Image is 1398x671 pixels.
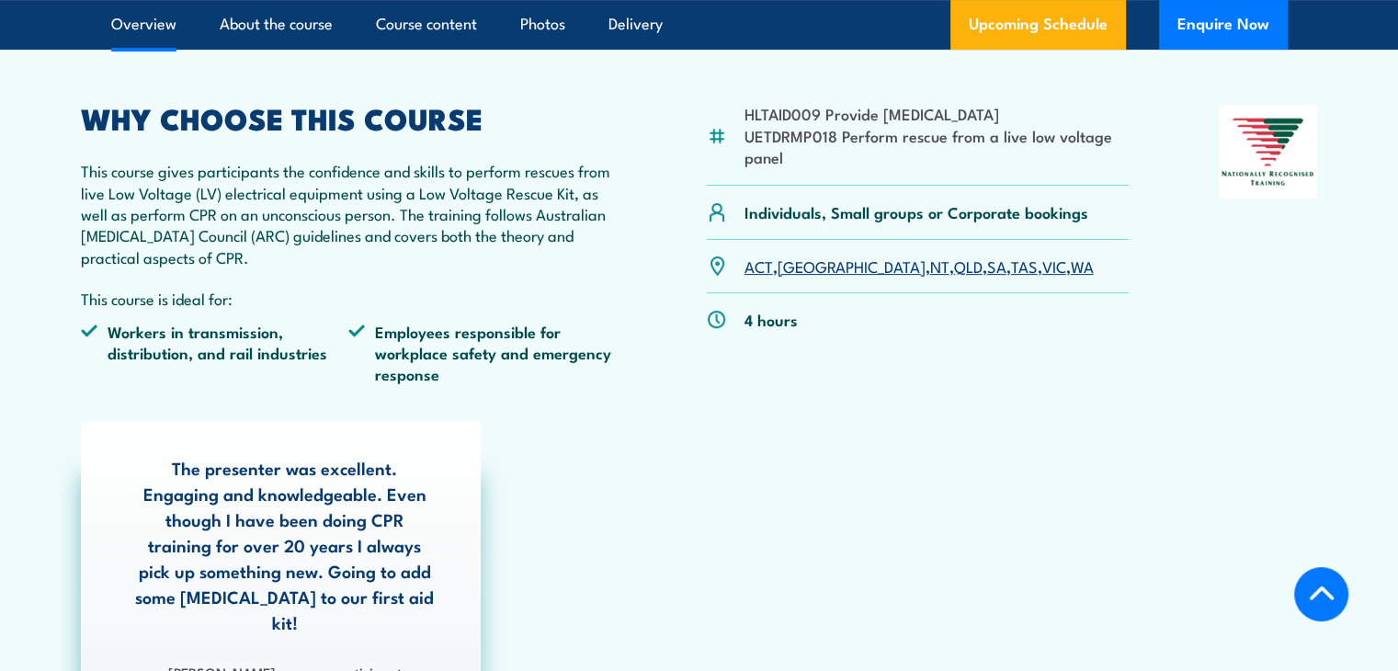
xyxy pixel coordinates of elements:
[744,309,798,330] p: 4 hours
[744,201,1088,222] p: Individuals, Small groups or Corporate bookings
[1219,105,1318,199] img: Nationally Recognised Training logo.
[1071,255,1094,277] a: WA
[954,255,983,277] a: QLD
[744,103,1130,124] li: HLTAID009 Provide [MEDICAL_DATA]
[135,455,435,635] p: The presenter was excellent. Engaging and knowledgeable. Even though I have been doing CPR traini...
[81,288,618,309] p: This course is ideal for:
[744,256,1094,277] p: , , , , , , ,
[348,321,617,385] li: Employees responsible for workplace safety and emergency response
[744,255,773,277] a: ACT
[1042,255,1066,277] a: VIC
[987,255,1006,277] a: SA
[744,125,1130,168] li: UETDRMP018 Perform rescue from a live low voltage panel
[1011,255,1038,277] a: TAS
[81,105,618,131] h2: WHY CHOOSE THIS COURSE
[81,321,349,385] li: Workers in transmission, distribution, and rail industries
[81,160,618,267] p: This course gives participants the confidence and skills to perform rescues from live Low Voltage...
[930,255,949,277] a: NT
[778,255,926,277] a: [GEOGRAPHIC_DATA]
